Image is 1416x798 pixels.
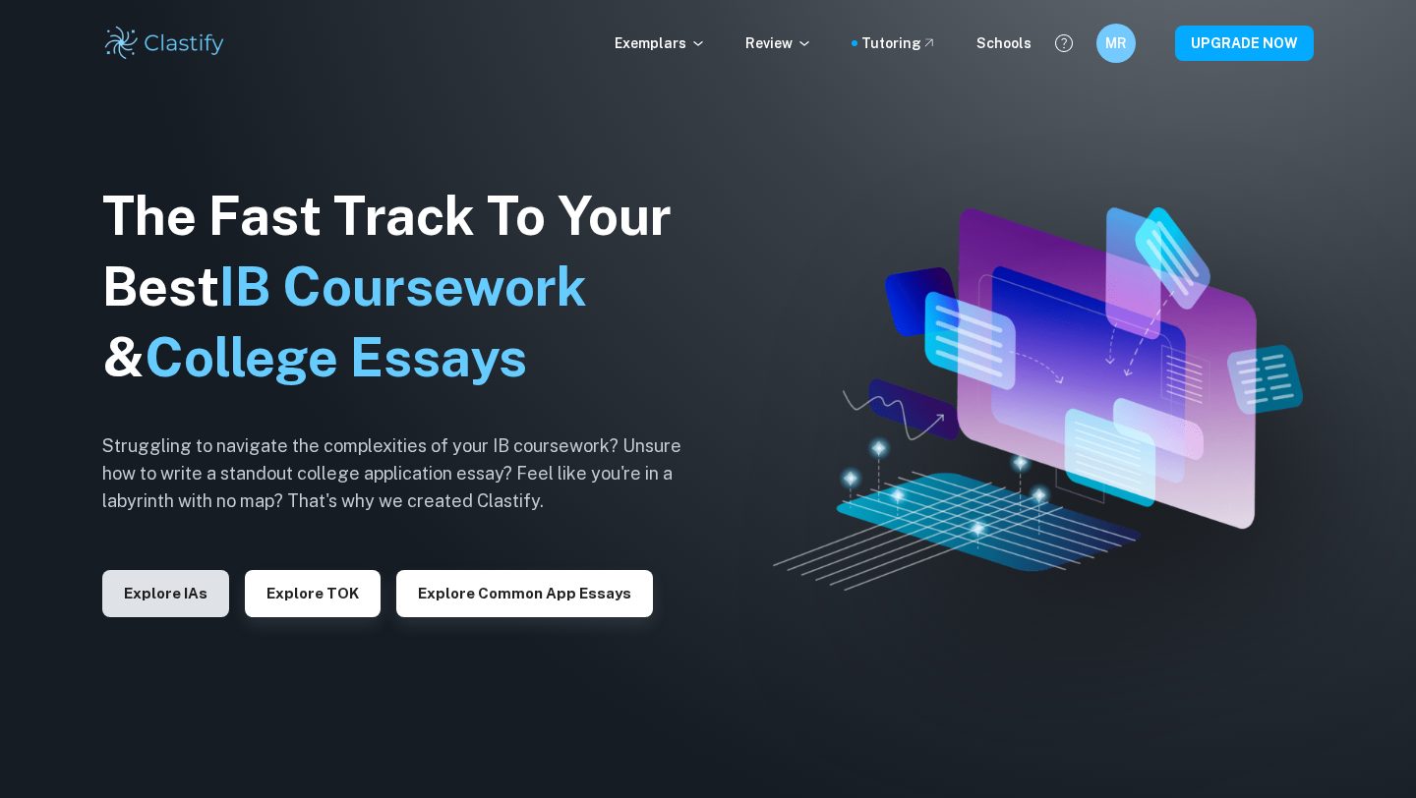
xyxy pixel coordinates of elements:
button: Help and Feedback [1047,27,1081,60]
button: Explore Common App essays [396,570,653,617]
button: UPGRADE NOW [1175,26,1314,61]
span: College Essays [145,326,527,388]
img: Clastify hero [773,207,1303,591]
p: Exemplars [615,32,706,54]
a: Tutoring [861,32,937,54]
h6: MR [1105,32,1128,54]
h6: Struggling to navigate the complexities of your IB coursework? Unsure how to write a standout col... [102,432,712,515]
button: MR [1096,24,1136,63]
a: Schools [976,32,1032,54]
a: Explore IAs [102,583,229,601]
a: Explore TOK [245,583,381,601]
a: Explore Common App essays [396,583,653,601]
span: IB Coursework [219,256,587,317]
button: Explore TOK [245,570,381,617]
button: Explore IAs [102,570,229,617]
p: Review [745,32,812,54]
img: Clastify logo [102,24,227,63]
h1: The Fast Track To Your Best & [102,181,712,393]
